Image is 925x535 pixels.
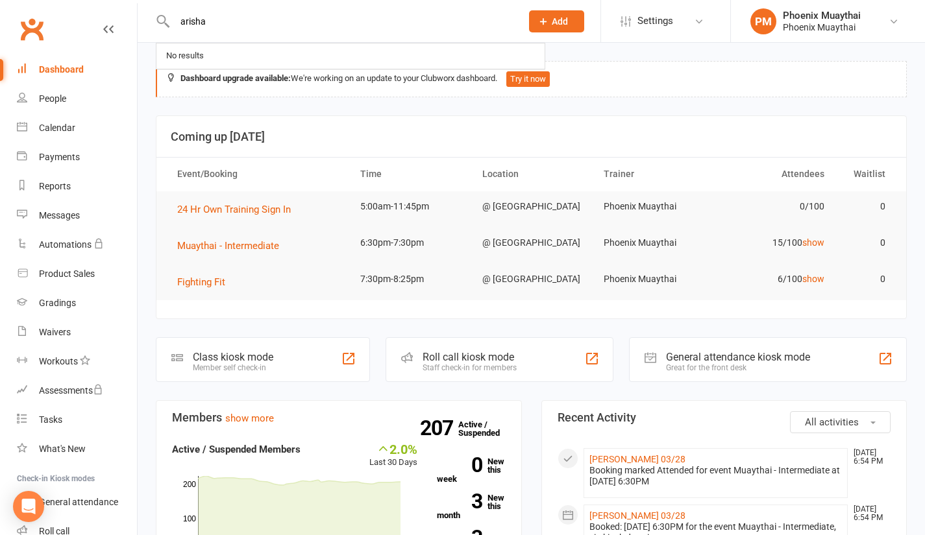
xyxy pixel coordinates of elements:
div: Reports [39,181,71,191]
a: 0New this week [437,457,506,483]
a: Calendar [17,113,137,143]
a: Waivers [17,318,137,347]
strong: Active / Suspended Members [172,444,301,455]
input: Search... [171,12,512,30]
div: Phoenix Muaythai [783,10,861,21]
div: General attendance [39,497,118,507]
button: 24 Hr Own Training Sign In [177,202,300,217]
span: Settings [637,6,673,36]
time: [DATE] 6:54 PM [847,505,890,522]
button: Try it now [506,71,550,87]
a: Reports [17,172,137,201]
strong: 3 [437,492,482,511]
td: Phoenix Muaythai [592,264,714,294]
td: 6:30pm-7:30pm [349,228,471,258]
div: Last 30 Days [369,442,417,470]
button: Fighting Fit [177,274,234,290]
strong: Dashboard upgrade available: [180,73,291,83]
span: 24 Hr Own Training Sign In [177,204,291,215]
div: We're working on an update to your Clubworx dashboard. [156,61,907,97]
strong: 207 [420,418,458,438]
a: What's New [17,434,137,464]
a: 207Active / Suspended [458,410,515,447]
div: Member self check-in [193,363,273,372]
div: Product Sales [39,268,95,279]
h3: Recent Activity [558,411,891,424]
div: Automations [39,239,92,250]
div: Class kiosk mode [193,351,273,363]
a: Tasks [17,405,137,434]
a: Assessments [17,376,137,405]
span: Muaythai - Intermediate [177,240,279,252]
div: Gradings [39,298,76,308]
div: Assessments [39,385,103,396]
div: Great for the front desk [666,363,810,372]
a: Clubworx [16,13,48,45]
th: Waitlist [836,158,897,191]
a: Messages [17,201,137,230]
div: Staff check-in for members [423,363,517,372]
a: Product Sales [17,259,137,289]
span: Add [552,16,568,27]
div: Open Intercom Messenger [13,491,44,522]
a: General attendance kiosk mode [17,488,137,517]
div: General attendance kiosk mode [666,351,810,363]
td: Phoenix Muaythai [592,191,714,222]
td: 6/100 [714,264,836,294]
a: show more [225,412,274,424]
div: Dashboard [39,64,84,75]
a: [PERSON_NAME] 03/28 [589,454,685,464]
div: No results [162,47,208,65]
th: Attendees [714,158,836,191]
a: Gradings [17,289,137,318]
td: 0 [836,191,897,222]
h3: Coming up [DATE] [171,130,892,143]
div: Messages [39,210,80,220]
a: show [802,274,824,284]
div: Phoenix Muaythai [783,21,861,33]
div: Workouts [39,356,78,366]
td: @ [GEOGRAPHIC_DATA] [471,264,593,294]
a: [PERSON_NAME] 03/28 [589,510,685,521]
div: What's New [39,444,86,454]
a: Payments [17,143,137,172]
th: Location [471,158,593,191]
div: Tasks [39,414,62,425]
time: [DATE] 6:54 PM [847,449,890,466]
span: All activities [805,416,859,428]
td: Phoenix Muaythai [592,228,714,258]
td: @ [GEOGRAPHIC_DATA] [471,228,593,258]
button: All activities [790,411,891,433]
th: Event/Booking [166,158,349,191]
button: Add [529,10,584,32]
td: 15/100 [714,228,836,258]
a: Automations [17,230,137,259]
th: Trainer [592,158,714,191]
div: Waivers [39,327,71,337]
div: People [39,93,66,104]
th: Time [349,158,471,191]
strong: 0 [437,455,482,475]
span: Fighting Fit [177,276,225,288]
td: 5:00am-11:45pm [349,191,471,222]
div: Booking marked Attended for event Muaythai - Intermediate at [DATE] 6:30PM [589,465,843,487]
td: 7:30pm-8:25pm [349,264,471,294]
td: 0/100 [714,191,836,222]
div: Roll call kiosk mode [423,351,517,363]
a: Dashboard [17,55,137,84]
td: 0 [836,264,897,294]
a: 3New this month [437,493,506,519]
h3: Members [172,411,506,424]
td: @ [GEOGRAPHIC_DATA] [471,191,593,222]
a: Workouts [17,347,137,376]
td: 0 [836,228,897,258]
div: Payments [39,152,80,162]
button: Muaythai - Intermediate [177,238,288,254]
div: PM [750,8,776,34]
div: 2.0% [369,442,417,456]
a: People [17,84,137,113]
div: Calendar [39,123,75,133]
a: show [802,237,824,248]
